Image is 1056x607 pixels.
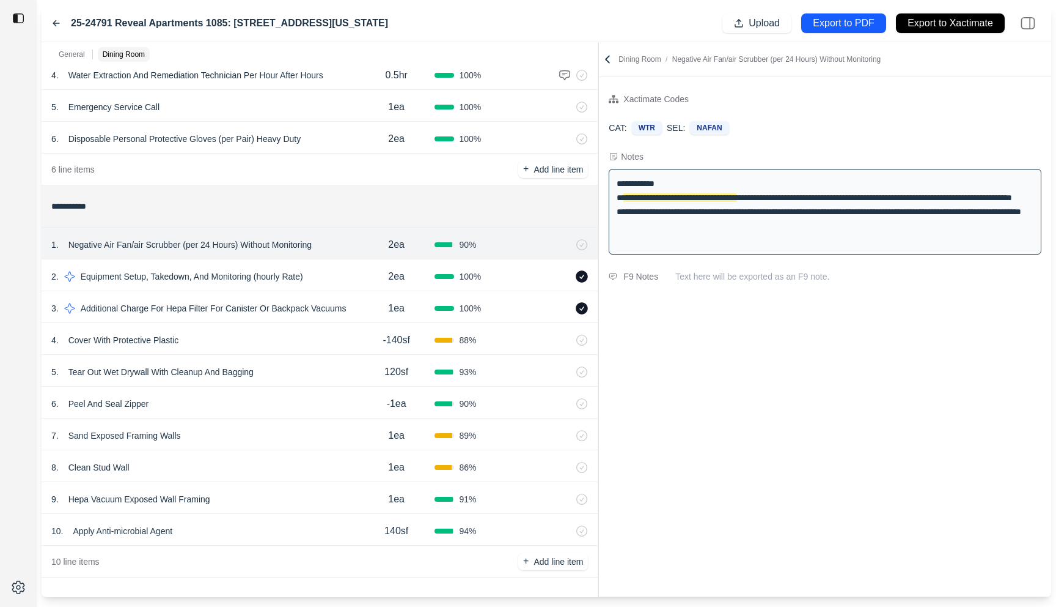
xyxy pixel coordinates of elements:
[459,302,481,315] span: 100 %
[667,122,685,134] p: SEL:
[459,69,481,81] span: 100 %
[518,161,588,178] button: +Add line item
[533,163,583,176] p: Add line item
[661,55,672,64] span: /
[383,333,409,348] p: -140sf
[51,101,59,113] p: 5 .
[388,132,405,146] p: 2ea
[51,270,59,283] p: 2 .
[68,523,177,540] p: Apply Anti-microbial Agent
[749,17,780,31] p: Upload
[518,553,588,570] button: +Add line item
[459,461,476,474] span: 86 %
[459,334,476,346] span: 88 %
[103,50,145,59] p: Dining Room
[459,398,476,410] span: 90 %
[51,461,59,474] p: 8 .
[459,366,476,378] span: 93 %
[459,101,481,113] span: 100 %
[51,525,63,537] p: 10 .
[71,16,388,31] label: 25-24791 Reveal Apartments 1085: [STREET_ADDRESS][US_STATE]
[623,269,658,284] div: F9 Notes
[64,427,186,444] p: Sand Exposed Framing Walls
[388,460,405,475] p: 1ea
[51,398,59,410] p: 6 .
[51,493,59,505] p: 9 .
[64,491,215,508] p: Hepa Vacuum Exposed Wall Framing
[64,332,184,349] p: Cover With Protective Plastic
[385,68,407,83] p: 0.5hr
[523,162,529,176] p: +
[459,270,481,283] span: 100 %
[533,556,583,568] p: Add line item
[896,13,1005,33] button: Export to Xactimate
[51,430,59,442] p: 7 .
[623,92,689,106] div: Xactimate Codes
[459,133,481,145] span: 100 %
[12,12,24,24] img: toggle sidebar
[387,397,406,411] p: -1ea
[51,302,59,315] p: 3 .
[813,17,874,31] p: Export to PDF
[801,13,886,33] button: Export to PDF
[64,236,317,253] p: Negative Air Fan/air Scrubber (per 24 Hours) Without Monitoring
[459,493,476,505] span: 91 %
[459,239,476,251] span: 90 %
[64,99,164,116] p: Emergency Service Call
[51,163,95,176] p: 6 line items
[388,100,405,114] p: 1ea
[388,428,405,443] p: 1ea
[384,365,408,379] p: 120sf
[1014,10,1041,37] img: right-panel.svg
[609,273,617,280] img: comment
[59,50,85,59] p: General
[384,524,408,538] p: 140sf
[76,268,308,285] p: Equipment Setup, Takedown, And Monitoring (hourly Rate)
[632,121,662,135] div: WTR
[64,363,258,381] p: Tear Out Wet Drywall With Cleanup And Bagging
[388,237,405,252] p: 2ea
[76,300,351,317] p: Additional Charge For Hepa Filter For Canister Or Backpack Vacuums
[388,492,405,507] p: 1ea
[51,69,59,81] p: 4 .
[618,54,881,64] p: Dining Room
[690,121,728,135] div: NAFAN
[621,151,643,163] div: Notes
[722,13,791,33] button: Upload
[51,366,59,378] p: 5 .
[609,122,626,134] p: CAT:
[459,525,476,537] span: 94 %
[523,554,529,568] p: +
[388,269,405,284] p: 2ea
[672,55,881,64] span: Negative Air Fan/air Scrubber (per 24 Hours) Without Monitoring
[388,301,405,316] p: 1ea
[559,69,571,81] img: comment
[64,395,154,412] p: Peel And Seal Zipper
[64,459,134,476] p: Clean Stud Wall
[51,556,100,568] p: 10 line items
[64,67,328,84] p: Water Extraction And Remediation Technician Per Hour After Hours
[51,133,59,145] p: 6 .
[64,130,306,147] p: Disposable Personal Protective Gloves (per Pair) Heavy Duty
[675,270,1041,283] p: Text here will be exported as an F9 note.
[51,239,59,251] p: 1 .
[908,17,993,31] p: Export to Xactimate
[459,430,476,442] span: 89 %
[51,334,59,346] p: 4 .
